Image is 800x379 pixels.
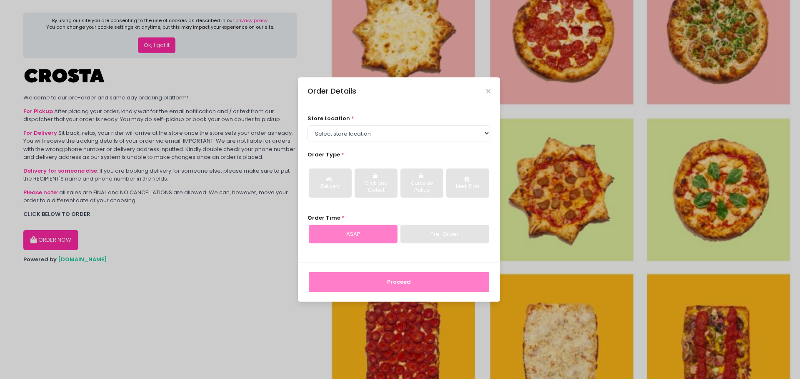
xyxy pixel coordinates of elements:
[307,114,350,122] span: store location
[315,183,346,191] div: Delivery
[307,151,340,159] span: Order Type
[360,180,392,194] div: Click and Collect
[486,89,490,93] button: Close
[446,168,489,198] button: Meal Plan
[452,183,483,191] div: Meal Plan
[406,180,437,194] div: Curbside Pickup
[307,86,356,97] div: Order Details
[309,272,489,292] button: Proceed
[355,168,397,198] button: Click and Collect
[307,214,340,222] span: Order Time
[309,168,352,198] button: Delivery
[400,168,443,198] button: Curbside Pickup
